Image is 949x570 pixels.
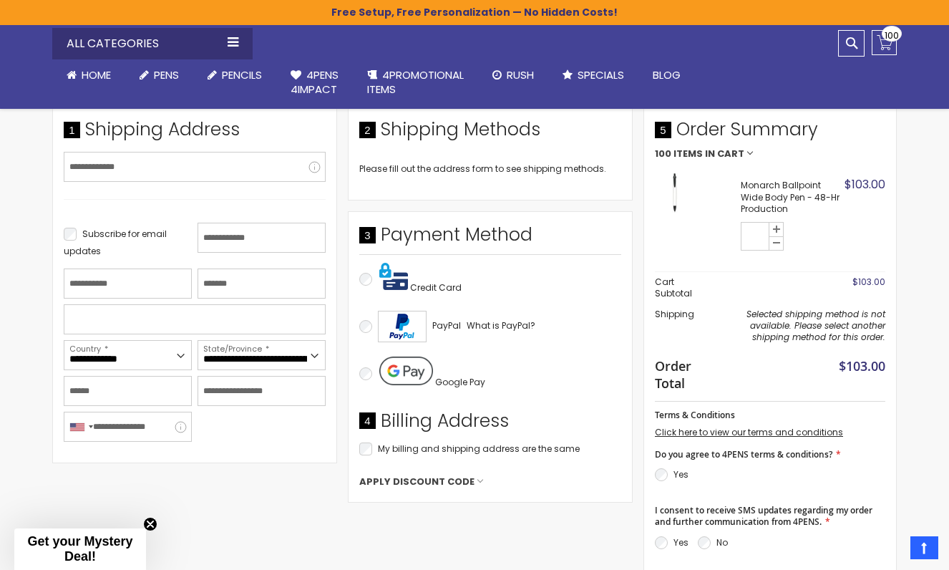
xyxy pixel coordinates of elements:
div: United States: +1 [64,412,97,441]
a: Home [52,59,125,91]
span: Google Pay [435,376,485,388]
div: Shipping Address [64,117,326,149]
span: $103.00 [845,176,885,193]
div: All Categories [52,28,253,59]
div: Billing Address [359,409,621,440]
span: Credit Card [410,281,462,294]
span: $103.00 [839,357,885,375]
a: 4Pens4impact [276,59,353,106]
span: Selected shipping method is not available. Please select another shipping method for this order. [746,308,885,343]
span: Blog [653,67,681,82]
span: 100 [885,29,899,42]
span: Terms & Conditions [655,409,735,421]
span: Apply Discount Code [359,475,474,488]
span: I consent to receive SMS updates regarding my order and further communication from 4PENS. [655,504,872,528]
span: 4PROMOTIONAL ITEMS [367,67,464,97]
a: 4PROMOTIONALITEMS [353,59,478,106]
a: What is PayPal? [467,317,535,334]
span: PayPal [432,319,461,332]
th: Cart Subtotal [655,272,710,304]
span: Items in Cart [673,149,744,159]
label: Yes [673,536,688,549]
img: Pay with Google Pay [379,357,433,385]
div: Get your Mystery Deal!Close teaser [14,528,146,570]
div: Shipping Methods [359,117,621,149]
a: Specials [548,59,638,91]
a: Pens [125,59,193,91]
a: 100 [872,30,897,55]
span: 4Pens 4impact [291,67,339,97]
strong: Order Total [655,355,703,392]
label: Yes [673,468,688,480]
span: Rush [507,67,534,82]
img: Monarch Ballpoint Wide Body Pen - 48-Hr Production -Black [655,173,694,213]
strong: Monarch Ballpoint Wide Body Pen - 48-Hr Production [741,180,841,215]
span: Pens [154,67,179,82]
a: Pencils [193,59,276,91]
img: Acceptance Mark [378,311,427,342]
span: Pencils [222,67,262,82]
button: Close teaser [143,517,157,531]
span: What is PayPal? [467,319,535,332]
a: Rush [478,59,548,91]
span: Subscribe for email updates [64,228,167,257]
span: $103.00 [852,276,885,288]
div: Please fill out the address form to see shipping methods. [359,163,621,175]
span: Order Summary [655,117,885,149]
iframe: Google Customer Reviews [831,531,949,570]
span: Shipping [655,308,694,320]
a: Click here to view our terms and conditions [655,426,843,438]
div: Payment Method [359,223,621,254]
span: 100 [655,149,671,159]
span: My billing and shipping address are the same [378,443,580,455]
span: Specials [578,67,624,82]
a: Blog [638,59,695,91]
img: Pay with credit card [379,262,408,291]
label: No [716,536,728,549]
span: Do you agree to 4PENS terms & conditions? [655,448,832,460]
span: Get your Mystery Deal! [27,534,132,564]
span: Home [82,67,111,82]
